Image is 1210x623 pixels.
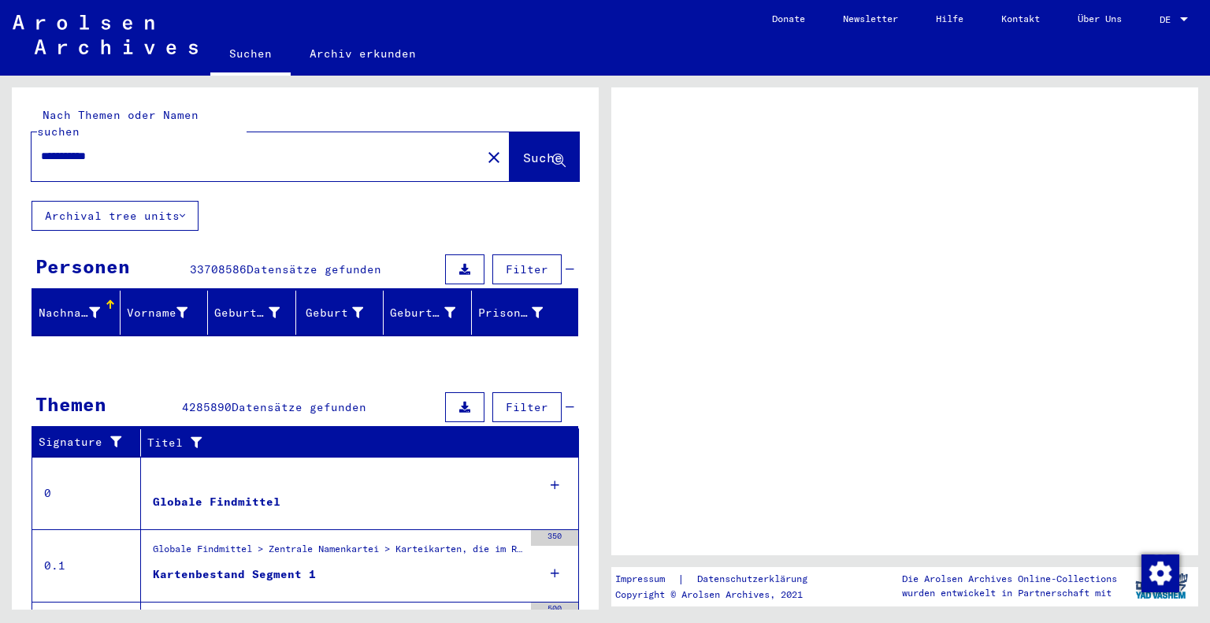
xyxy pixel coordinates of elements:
[1141,554,1179,592] img: Zustimmung ändern
[484,148,503,167] mat-icon: close
[390,305,455,321] div: Geburtsdatum
[506,262,548,276] span: Filter
[506,400,548,414] span: Filter
[32,201,199,231] button: Archival tree units
[214,300,299,325] div: Geburtsname
[615,571,677,588] a: Impressum
[478,300,563,325] div: Prisoner #
[492,392,562,422] button: Filter
[127,300,208,325] div: Vorname
[153,566,316,583] div: Kartenbestand Segment 1
[615,588,826,602] p: Copyright © Arolsen Archives, 2021
[902,586,1117,600] p: wurden entwickelt in Partnerschaft mit
[1141,554,1178,591] div: Zustimmung ändern
[302,305,364,321] div: Geburt‏
[478,141,510,172] button: Clear
[210,35,291,76] a: Suchen
[147,430,563,455] div: Titel
[214,305,280,321] div: Geburtsname
[39,430,144,455] div: Signature
[32,291,121,335] mat-header-cell: Nachname
[182,400,232,414] span: 4285890
[390,300,475,325] div: Geburtsdatum
[39,300,120,325] div: Nachname
[39,434,128,451] div: Signature
[523,150,562,165] span: Suche
[291,35,435,72] a: Archiv erkunden
[35,252,130,280] div: Personen
[153,542,523,564] div: Globale Findmittel > Zentrale Namenkartei > Karteikarten, die im Rahmen der sequentiellen Massend...
[232,400,366,414] span: Datensätze gefunden
[492,254,562,284] button: Filter
[153,494,280,510] div: Globale Findmittel
[1160,14,1177,25] span: DE
[902,572,1117,586] p: Die Arolsen Archives Online-Collections
[472,291,578,335] mat-header-cell: Prisoner #
[13,15,198,54] img: Arolsen_neg.svg
[296,291,384,335] mat-header-cell: Geburt‏
[39,305,100,321] div: Nachname
[32,529,141,602] td: 0.1
[35,390,106,418] div: Themen
[510,132,579,181] button: Suche
[1132,566,1191,606] img: yv_logo.png
[208,291,296,335] mat-header-cell: Geburtsname
[615,571,826,588] div: |
[121,291,209,335] mat-header-cell: Vorname
[384,291,472,335] mat-header-cell: Geburtsdatum
[531,530,578,546] div: 350
[127,305,188,321] div: Vorname
[247,262,381,276] span: Datensätze gefunden
[147,435,547,451] div: Titel
[685,571,826,588] a: Datenschutzerklärung
[190,262,247,276] span: 33708586
[478,305,544,321] div: Prisoner #
[37,108,199,139] mat-label: Nach Themen oder Namen suchen
[302,300,384,325] div: Geburt‏
[531,603,578,618] div: 500
[32,457,141,529] td: 0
